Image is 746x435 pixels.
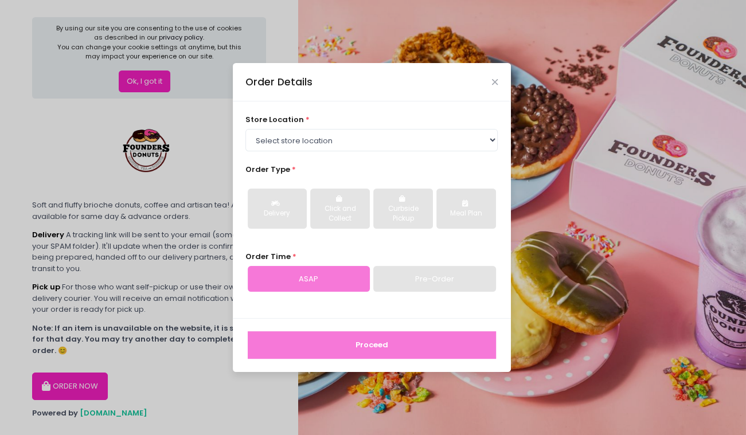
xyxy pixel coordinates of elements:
[381,204,424,224] div: Curbside Pickup
[373,189,432,229] button: Curbside Pickup
[245,164,290,175] span: Order Type
[245,114,304,125] span: store location
[318,204,361,224] div: Click and Collect
[436,189,495,229] button: Meal Plan
[256,209,299,219] div: Delivery
[245,75,313,89] div: Order Details
[248,189,307,229] button: Delivery
[492,79,498,85] button: Close
[310,189,369,229] button: Click and Collect
[245,251,291,262] span: Order Time
[444,209,487,219] div: Meal Plan
[248,331,496,359] button: Proceed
